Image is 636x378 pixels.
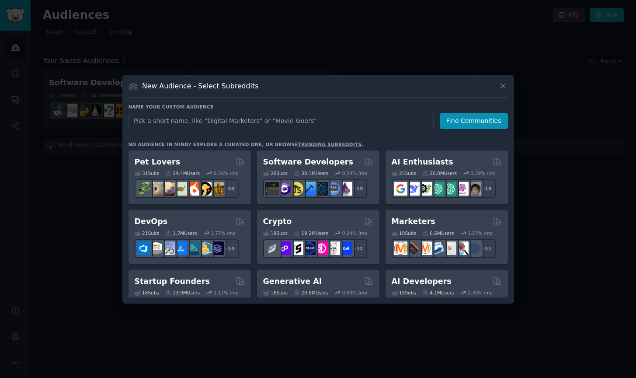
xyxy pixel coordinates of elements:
[392,276,452,287] h2: AI Developers
[349,239,367,258] div: + 12
[392,170,416,176] div: 25 Sub s
[342,170,367,176] div: 0.34 % /mo
[298,142,361,147] a: trending subreddits
[214,290,239,296] div: 1.17 % /mo
[165,230,197,236] div: 1.7M Users
[394,241,407,255] img: content_marketing
[314,182,328,196] img: reactnative
[443,241,456,255] img: googleads
[422,290,454,296] div: 4.1M Users
[135,170,159,176] div: 31 Sub s
[406,241,420,255] img: bigseo
[137,182,150,196] img: herpetology
[129,104,508,110] h3: Name your custom audience
[418,182,432,196] img: AItoolsCatalog
[302,182,316,196] img: iOSProgramming
[135,216,168,227] h2: DevOps
[263,276,322,287] h2: Generative AI
[455,241,469,255] img: MarketingResearch
[135,230,159,236] div: 21 Sub s
[135,290,159,296] div: 16 Sub s
[392,157,453,168] h2: AI Enthusiasts
[431,241,444,255] img: Emailmarketing
[468,290,493,296] div: 2.30 % /mo
[314,241,328,255] img: defiblockchain
[290,241,303,255] img: ethstaker
[210,182,224,196] img: dogbreed
[392,216,435,227] h2: Marketers
[161,241,175,255] img: Docker_DevOps
[211,230,236,236] div: 1.77 % /mo
[339,182,352,196] img: elixir
[467,241,481,255] img: OnlineMarketing
[294,170,328,176] div: 30.1M Users
[278,241,291,255] img: 0xPolygon
[263,230,288,236] div: 19 Sub s
[135,157,181,168] h2: Pet Lovers
[422,170,457,176] div: 20.8M Users
[135,276,210,287] h2: Startup Founders
[278,182,291,196] img: csharp
[220,179,239,198] div: + 24
[327,182,340,196] img: AskComputerScience
[186,241,199,255] img: platformengineering
[137,241,150,255] img: azuredevops
[149,182,163,196] img: ballpython
[165,290,200,296] div: 13.9M Users
[392,290,416,296] div: 15 Sub s
[263,157,353,168] h2: Software Developers
[467,182,481,196] img: ArtificalIntelligence
[265,182,279,196] img: software
[129,141,364,147] div: No audience in mind? Explore a curated one, or browse .
[290,182,303,196] img: learnjavascript
[471,170,496,176] div: 1.39 % /mo
[214,170,239,176] div: 0.56 % /mo
[198,241,212,255] img: aws_cdk
[263,170,288,176] div: 26 Sub s
[165,170,200,176] div: 24.4M Users
[263,290,288,296] div: 16 Sub s
[342,290,367,296] div: 0.50 % /mo
[174,182,187,196] img: turtle
[406,182,420,196] img: DeepSeek
[198,182,212,196] img: PetAdvice
[327,241,340,255] img: CryptoNews
[129,113,434,129] input: Pick a short name, like "Digital Marketers" or "Movie-Goers"
[440,113,508,129] button: Find Communities
[418,241,432,255] img: AskMarketing
[431,182,444,196] img: chatgpt_promptDesign
[220,239,239,258] div: + 14
[161,182,175,196] img: leopardgeckos
[339,241,352,255] img: defi_
[265,241,279,255] img: ethfinance
[294,230,328,236] div: 19.2M Users
[422,230,454,236] div: 6.6M Users
[263,216,292,227] h2: Crypto
[477,239,496,258] div: + 11
[349,179,367,198] div: + 19
[142,81,258,91] h3: New Audience - Select Subreddits
[443,182,456,196] img: chatgpt_prompts_
[477,179,496,198] div: + 18
[149,241,163,255] img: AWS_Certified_Experts
[186,182,199,196] img: cockatiel
[392,230,416,236] div: 18 Sub s
[468,230,493,236] div: 1.27 % /mo
[302,241,316,255] img: web3
[455,182,469,196] img: OpenAIDev
[174,241,187,255] img: DevOpsLinks
[342,230,367,236] div: 0.24 % /mo
[394,182,407,196] img: GoogleGeminiAI
[294,290,328,296] div: 20.5M Users
[210,241,224,255] img: PlatformEngineers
